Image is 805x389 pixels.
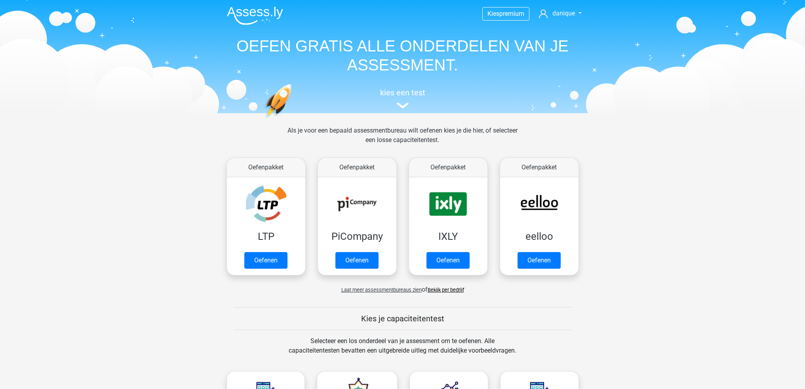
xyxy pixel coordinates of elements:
[397,102,409,108] img: assessment
[428,287,464,293] a: Bekijk per bedrijf
[221,88,585,97] h5: kies een test
[518,252,561,269] a: Oefenen
[281,336,524,365] div: Selecteer een los onderdeel van je assessment om te oefenen. Alle capaciteitentesten bevatten een...
[487,10,499,17] span: Kies
[221,36,585,74] h1: OEFEN GRATIS ALLE ONDERDELEN VAN JE ASSESSMENT.
[244,252,287,269] a: Oefenen
[264,84,322,156] img: oefenen
[536,9,584,18] a: danique
[281,126,524,154] div: Als je voor een bepaald assessmentbureau wilt oefenen kies je die hier, of selecteer een losse ca...
[341,287,422,293] span: Laat meer assessmentbureaus zien
[221,279,585,294] div: of
[426,252,470,269] a: Oefenen
[499,10,524,17] span: premium
[221,88,585,109] a: kies een test
[552,9,575,17] span: danique
[335,252,379,269] a: Oefenen
[227,6,283,25] img: Assessly
[483,8,529,19] a: Kiespremium
[234,314,572,323] h5: Kies je capaciteitentest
